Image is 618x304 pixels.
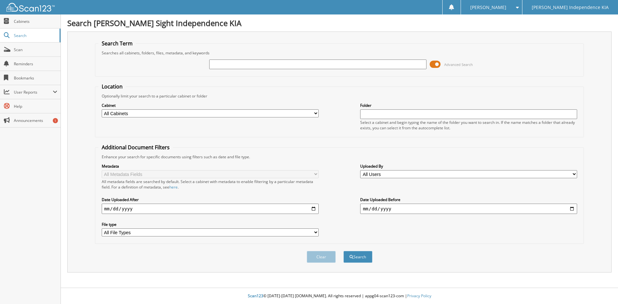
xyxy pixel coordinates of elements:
span: Scan [14,47,57,52]
input: end [360,204,577,214]
span: Help [14,104,57,109]
label: Date Uploaded After [102,197,319,202]
legend: Additional Document Filters [98,144,173,151]
div: © [DATE]-[DATE] [DOMAIN_NAME]. All rights reserved | appg04-scan123-com | [61,288,618,304]
input: start [102,204,319,214]
legend: Search Term [98,40,136,47]
a: Privacy Policy [407,293,431,299]
label: Folder [360,103,577,108]
span: Advanced Search [444,62,473,67]
h1: Search [PERSON_NAME] Sight Independence KIA [67,18,612,28]
label: File type [102,222,319,227]
div: Optionally limit your search to a particular cabinet or folder [98,93,581,99]
legend: Location [98,83,126,90]
div: Searches all cabinets, folders, files, metadata, and keywords [98,50,581,56]
span: Announcements [14,118,57,123]
div: 1 [53,118,58,123]
button: Clear [307,251,336,263]
label: Metadata [102,163,319,169]
span: Bookmarks [14,75,57,81]
div: All metadata fields are searched by default. Select a cabinet with metadata to enable filtering b... [102,179,319,190]
label: Uploaded By [360,163,577,169]
a: here [169,184,178,190]
button: Search [343,251,372,263]
span: Search [14,33,56,38]
span: [PERSON_NAME] [470,5,506,9]
span: Cabinets [14,19,57,24]
span: User Reports [14,89,53,95]
div: Select a cabinet and begin typing the name of the folder you want to search in. If the name match... [360,120,577,131]
span: [PERSON_NAME] Independence KIA [532,5,609,9]
label: Date Uploaded Before [360,197,577,202]
iframe: Chat Widget [586,273,618,304]
div: Enhance your search for specific documents using filters such as date and file type. [98,154,581,160]
label: Cabinet [102,103,319,108]
span: Reminders [14,61,57,67]
span: Scan123 [248,293,263,299]
img: scan123-logo-white.svg [6,3,55,12]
